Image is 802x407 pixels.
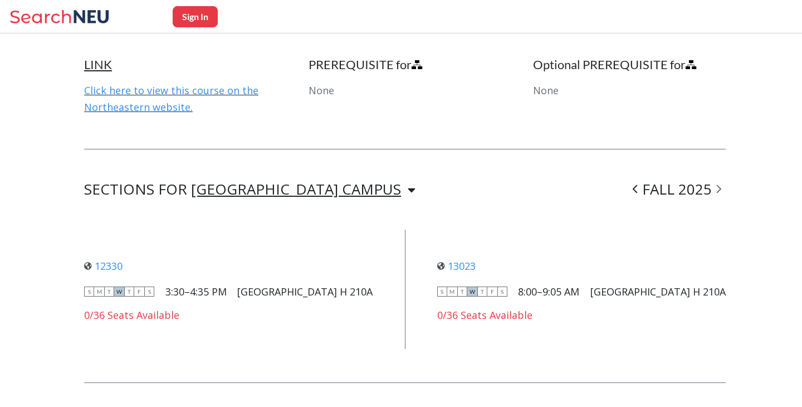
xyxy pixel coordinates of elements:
a: 12330 [84,259,123,273]
h4: LINK [84,57,277,72]
div: 0/36 Seats Available [84,309,373,321]
div: [GEOGRAPHIC_DATA] H 210A [237,285,373,298]
span: None [533,84,559,97]
span: S [497,287,507,297]
span: S [144,287,154,297]
span: T [124,287,134,297]
span: W [467,287,477,297]
span: S [84,287,94,297]
h4: PREREQUISITE for [309,57,501,72]
span: W [114,287,124,297]
span: T [104,287,114,297]
a: Click here to view this course on the Northeastern website. [84,84,258,114]
span: T [477,287,487,297]
h4: Optional PREREQUISITE for [533,57,726,72]
span: M [94,287,104,297]
span: F [487,287,497,297]
div: [GEOGRAPHIC_DATA] CAMPUS [191,183,401,195]
div: [GEOGRAPHIC_DATA] H 210A [590,285,726,298]
a: 13023 [437,259,476,273]
button: Sign In [173,6,218,27]
span: S [437,287,447,297]
div: 8:00–9:05 AM [518,285,579,298]
span: M [447,287,457,297]
div: 0/36 Seats Available [437,309,726,321]
div: 3:30–4:35 PM [165,285,227,298]
div: SECTIONS FOR [84,183,415,196]
span: T [457,287,467,297]
span: F [134,287,144,297]
span: None [309,84,334,97]
div: FALL 2025 [628,183,726,196]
